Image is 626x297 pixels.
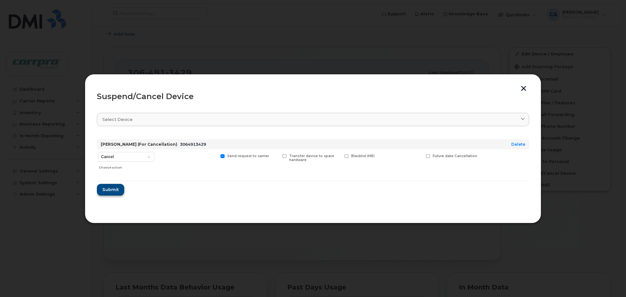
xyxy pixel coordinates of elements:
input: Blacklist IMEI [336,154,340,157]
strong: [PERSON_NAME] (For Cancellation) [101,142,177,147]
div: Suspend/Cancel Device [97,93,529,100]
a: Select device [97,113,529,126]
input: Future date Cancellation [418,154,421,157]
span: Future date Cancellation [433,154,477,158]
input: Transfer device to spare hardware [275,154,278,157]
span: Blacklist IMEI [351,154,375,158]
input: Send request to carrier [213,154,216,157]
button: Submit [97,184,124,196]
span: Send request to carrier [227,154,269,158]
div: Choose action [99,162,154,170]
span: Submit [102,186,119,193]
span: Transfer device to spare hardware [289,154,334,162]
a: Delete [511,142,525,147]
span: 3064913429 [180,142,206,147]
span: Select device [102,116,133,123]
